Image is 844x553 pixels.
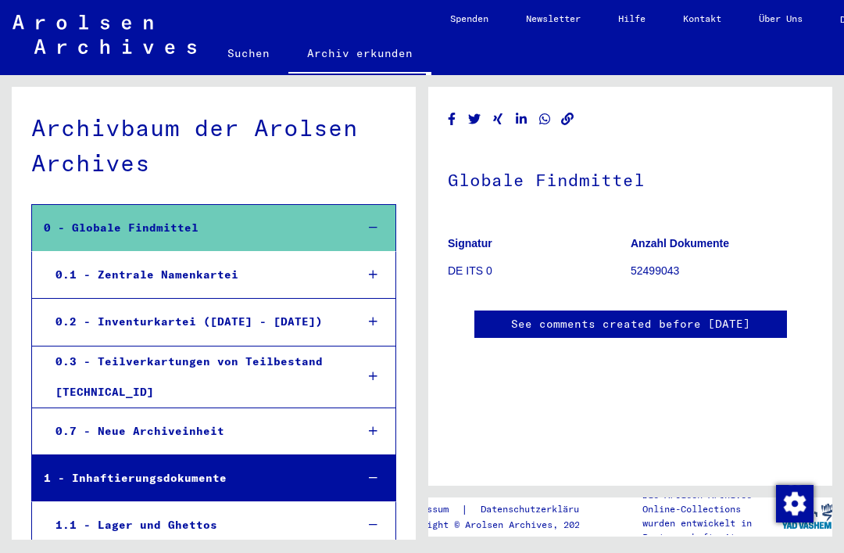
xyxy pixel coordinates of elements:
[642,516,781,544] p: wurden entwickelt in Partnerschaft mit
[399,518,609,532] p: Copyright © Arolsen Archives, 2021
[32,213,343,243] div: 0 - Globale Findmittel
[448,237,492,250] b: Signatur
[13,15,196,54] img: Arolsen_neg.svg
[44,510,343,540] div: 1.1 - Lager und Ghettos
[631,263,813,279] p: 52499043
[399,501,461,518] a: Impressum
[448,263,630,279] p: DE ITS 0
[399,501,609,518] div: |
[537,110,553,129] button: Share on WhatsApp
[468,501,609,518] a: Datenschutzerklärung
[44,347,343,408] div: 0.3 - Teilverkartungen von Teilbestand [TECHNICAL_ID]
[288,34,431,75] a: Archiv erkunden
[32,463,343,494] div: 1 - Inhaftierungsdokumente
[467,110,483,129] button: Share on Twitter
[31,110,396,181] div: Archivbaum der Arolsen Archives
[642,488,781,516] p: Die Arolsen Archives Online-Collections
[490,110,506,129] button: Share on Xing
[44,260,343,290] div: 0.1 - Zentrale Namenkartei
[511,316,750,332] a: See comments created before [DATE]
[444,110,460,129] button: Share on Facebook
[513,110,530,129] button: Share on LinkedIn
[448,144,813,213] h1: Globale Findmittel
[631,237,729,250] b: Anzahl Dokumente
[776,485,814,522] img: Zustimmung ändern
[775,484,813,522] div: Zustimmung ändern
[209,34,288,72] a: Suchen
[44,307,343,337] div: 0.2 - Inventurkartei ([DATE] - [DATE])
[560,110,576,129] button: Copy link
[44,416,343,447] div: 0.7 - Neue Archiveinheit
